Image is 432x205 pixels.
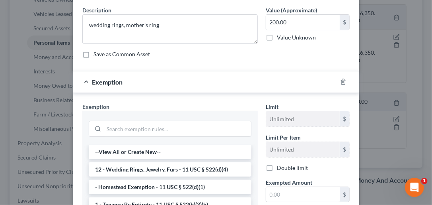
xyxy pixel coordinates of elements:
[93,50,150,58] label: Save as Common Asset
[421,178,428,184] span: 1
[340,187,349,202] div: $
[266,111,340,126] input: --
[82,7,111,14] span: Description
[266,133,301,142] label: Limit Per Item
[89,162,251,177] li: 12 - Wedding Rings, Jewelry, Furs - 11 USC § 522(d)(4)
[340,142,349,157] div: $
[266,15,340,30] input: 0.00
[82,103,109,110] span: Exemption
[104,121,251,136] input: Search exemption rules...
[266,103,278,110] span: Limit
[89,145,251,159] li: --View All or Create New--
[340,15,349,30] div: $
[266,179,312,186] span: Exempted Amount
[277,164,308,172] label: Double limit
[277,34,316,41] label: Value Unknown
[89,180,251,194] li: - Homestead Exemption - 11 USC § 522(d)(1)
[266,142,340,157] input: --
[92,78,123,86] span: Exemption
[266,187,340,202] input: 0.00
[340,111,349,126] div: $
[266,6,317,14] label: Value (Approximate)
[405,178,424,197] iframe: Intercom live chat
